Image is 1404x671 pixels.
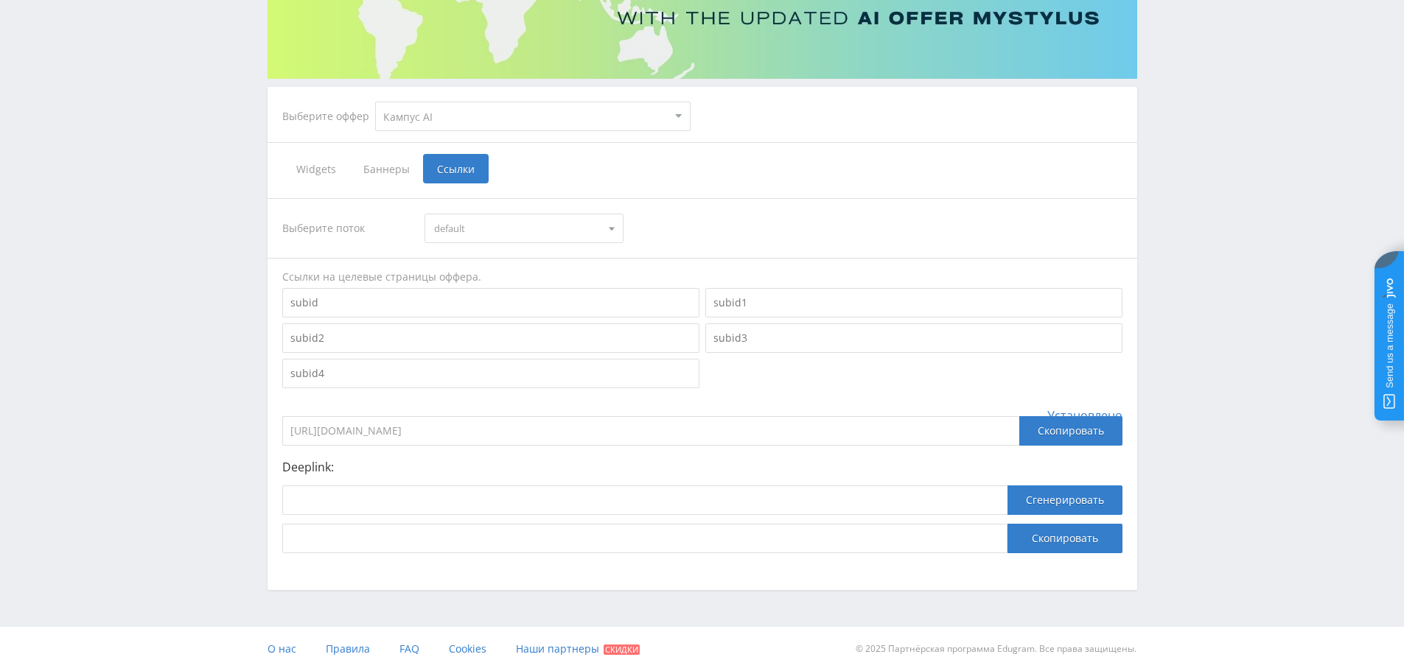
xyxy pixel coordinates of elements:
[449,627,486,671] a: Cookies
[349,154,423,183] span: Баннеры
[434,214,601,242] span: default
[1019,416,1122,446] div: Скопировать
[268,627,296,671] a: О нас
[1047,409,1122,422] span: Установлено
[282,359,699,388] input: subid4
[326,642,370,656] span: Правила
[1007,524,1122,553] button: Скопировать
[282,214,411,243] div: Выберите поток
[282,270,1122,284] div: Ссылки на целевые страницы оффера.
[282,154,349,183] span: Widgets
[423,154,489,183] span: Ссылки
[282,460,1122,474] p: Deeplink:
[705,323,1122,353] input: subid3
[326,627,370,671] a: Правила
[705,288,1122,317] input: subid1
[282,323,699,353] input: subid2
[399,627,419,671] a: FAQ
[1007,485,1122,515] button: Сгенерировать
[282,110,375,122] div: Выберите оффер
[604,644,640,655] span: Скидки
[268,642,296,656] span: О нас
[282,288,699,317] input: subid
[516,627,640,671] a: Наши партнеры Скидки
[516,642,599,656] span: Наши партнеры
[399,642,419,656] span: FAQ
[449,642,486,656] span: Cookies
[709,627,1136,671] div: © 2025 Партнёрская программа Edugram. Все права защищены.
